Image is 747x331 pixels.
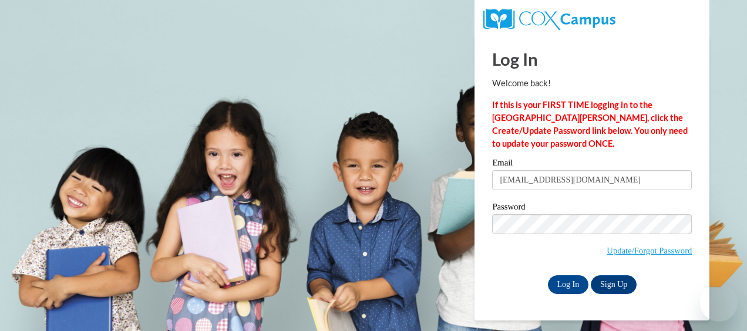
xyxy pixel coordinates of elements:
[492,100,688,148] strong: If this is your FIRST TIME logging in to the [GEOGRAPHIC_DATA][PERSON_NAME], click the Create/Upd...
[492,202,692,214] label: Password
[607,246,692,255] a: Update/Forgot Password
[548,275,589,294] input: Log In
[492,158,692,170] label: Email
[591,275,637,294] a: Sign Up
[492,77,692,90] p: Welcome back!
[492,47,692,71] h1: Log In
[483,9,615,30] img: COX Campus
[700,284,738,322] iframe: Button to launch messaging window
